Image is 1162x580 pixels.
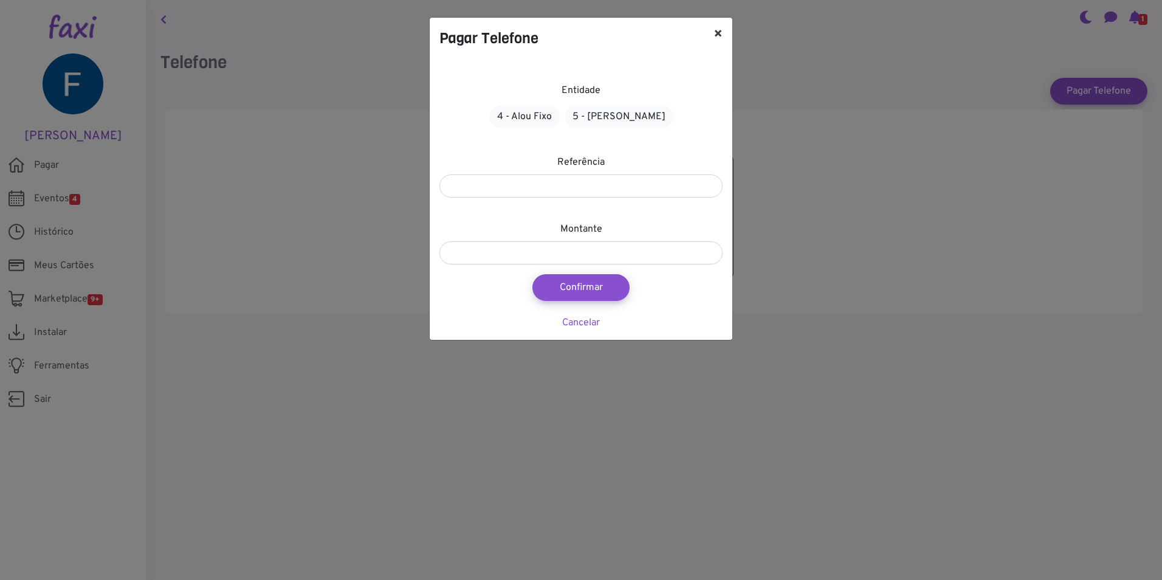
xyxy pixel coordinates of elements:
[562,83,600,98] label: Entidade
[565,105,673,128] a: 5 - [PERSON_NAME]
[557,155,605,170] label: Referência
[704,18,732,52] button: ×
[562,317,600,329] a: Cancelar
[439,27,538,49] h4: Pagar Telefone
[560,222,602,236] label: Montante
[489,105,560,128] a: 4 - Alou Fixo
[532,274,630,301] button: Confirmar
